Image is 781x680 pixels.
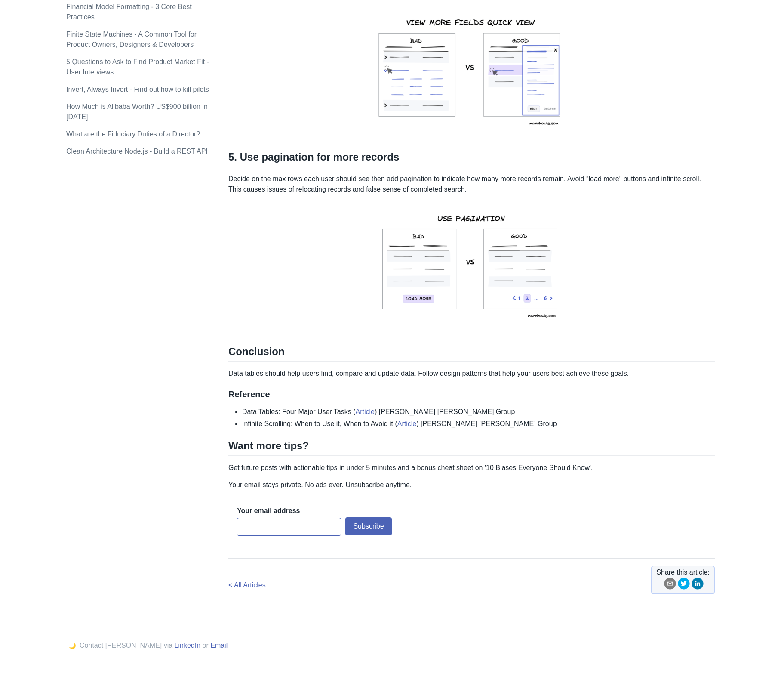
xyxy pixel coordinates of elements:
[228,439,715,456] h2: Want more tips?
[228,480,715,490] p: Your email stays private. No ads ever. Unsubscribe anytime.
[242,407,715,417] li: Data Tables: Four Major User Tasks ( ) [PERSON_NAME] [PERSON_NAME] Group
[66,86,209,93] a: Invert, Always Invert - Find out how to kill pilots
[362,201,581,335] img: use pagination
[228,463,715,473] p: Get future posts with actionable tips in under 5 minutes and a bonus cheat sheet on '10 Biases Ev...
[228,151,715,167] h2: 5. Use pagination for more records
[228,345,715,362] h2: Conclusion
[228,368,715,379] p: Data tables should help users find, compare and update data. Follow design patterns that help you...
[228,389,715,400] h3: Reference
[242,419,715,429] li: Infinite Scrolling: When to Use it, When to Avoid it ( ) [PERSON_NAME] [PERSON_NAME] Group
[175,642,201,649] a: LinkedIn
[210,642,228,649] a: Email
[664,578,676,593] button: email
[692,578,704,593] button: linkedin
[345,517,392,535] button: Subscribe
[356,408,375,415] a: Article
[397,420,416,427] a: Article
[66,3,192,21] a: Financial Model Formatting - 3 Core Best Practices
[66,31,197,48] a: Finite State Machines - A Common Tool for Product Owners, Designers & Developers
[203,642,209,649] span: or
[66,642,79,649] button: 🌙
[66,103,208,121] a: How Much is Alibaba Worth? US$900 billion in [DATE]
[228,174,715,195] p: Decide on the max rows each user should see then add pagination to indicate how many more records...
[66,148,208,155] a: Clean Architecture Node.js - Build a REST API
[66,130,200,138] a: What are the Fiduciary Duties of a Director?
[359,7,584,140] img: view more quick view
[678,578,690,593] button: twitter
[66,58,209,76] a: 5 Questions to Ask to Find Product Market Fit - User Interviews
[237,506,300,516] label: Your email address
[228,581,266,589] a: < All Articles
[656,567,710,578] span: Share this article:
[80,642,172,649] span: Contact [PERSON_NAME] via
